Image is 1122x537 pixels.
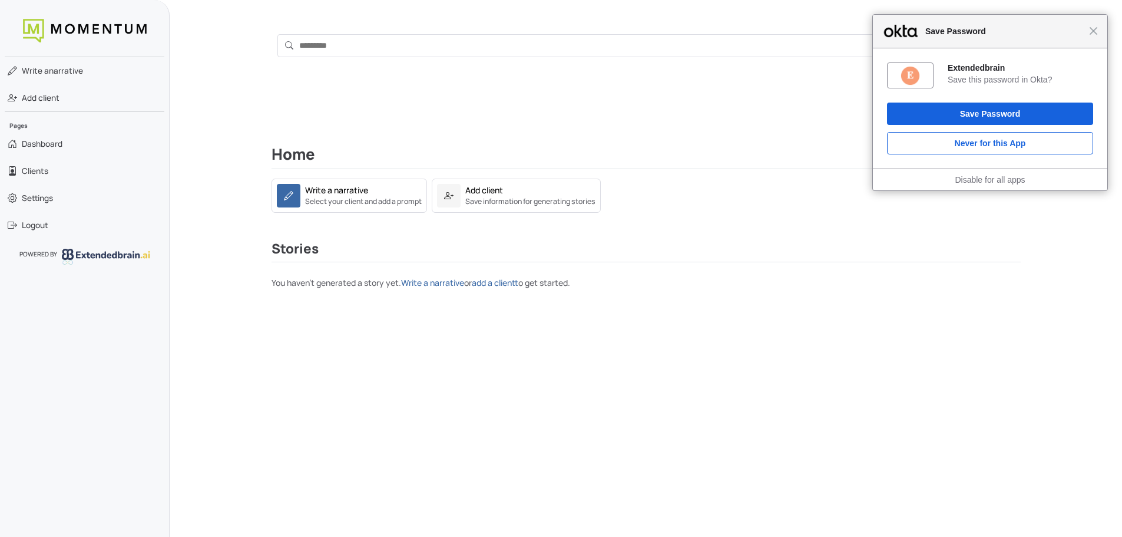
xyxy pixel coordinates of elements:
[272,146,1021,169] h2: Home
[305,196,422,207] small: Select your client and add a prompt
[22,65,49,76] span: Write a
[272,179,427,213] a: Write a narrativeSelect your client and add a prompt
[272,189,427,200] a: Write a narrativeSelect your client and add a prompt
[22,192,53,204] span: Settings
[1089,27,1098,35] span: Close
[432,189,601,200] a: Add clientSave information for generating stories
[62,249,150,264] img: logo
[887,103,1093,125] button: Save Password
[955,175,1025,185] a: Disable for all apps
[465,184,503,196] div: Add client
[22,65,83,77] span: narrative
[919,24,1089,38] span: Save Password
[22,92,59,104] span: Add client
[272,241,1021,262] h3: Stories
[22,219,48,231] span: Logout
[23,19,147,42] img: logo
[401,277,464,288] a: Write a narrative
[472,277,518,288] a: add a client
[22,138,62,150] span: Dashboard
[432,179,601,213] a: Add clientSave information for generating stories
[305,184,368,196] div: Write a narrative
[22,165,48,177] span: Clients
[272,276,1021,289] p: You haven't generated a story yet. or to get started.
[900,65,921,86] img: 9wccj4AAAAGSURBVAMAgwYBwiFynNQAAAAASUVORK5CYII=
[465,196,595,207] small: Save information for generating stories
[948,74,1093,85] div: Save this password in Okta?
[887,132,1093,154] button: Never for this App
[948,62,1093,73] div: Extendedbrain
